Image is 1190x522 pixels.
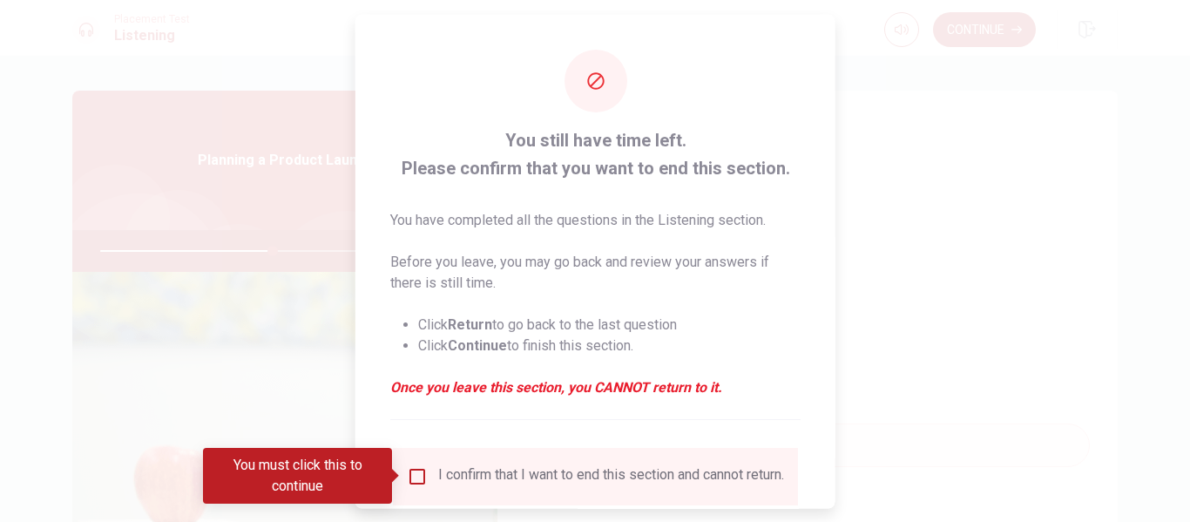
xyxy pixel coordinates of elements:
strong: Continue [448,336,507,353]
span: You still have time left. Please confirm that you want to end this section. [390,125,801,181]
p: You have completed all the questions in the Listening section. [390,209,801,230]
div: I confirm that I want to end this section and cannot return. [438,465,784,486]
span: You must click this to continue [407,465,428,486]
li: Click to go back to the last question [418,314,801,335]
em: Once you leave this section, you CANNOT return to it. [390,376,801,397]
li: Click to finish this section. [418,335,801,356]
p: Before you leave, you may go back and review your answers if there is still time. [390,251,801,293]
div: You must click this to continue [203,448,392,504]
strong: Return [448,315,492,332]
